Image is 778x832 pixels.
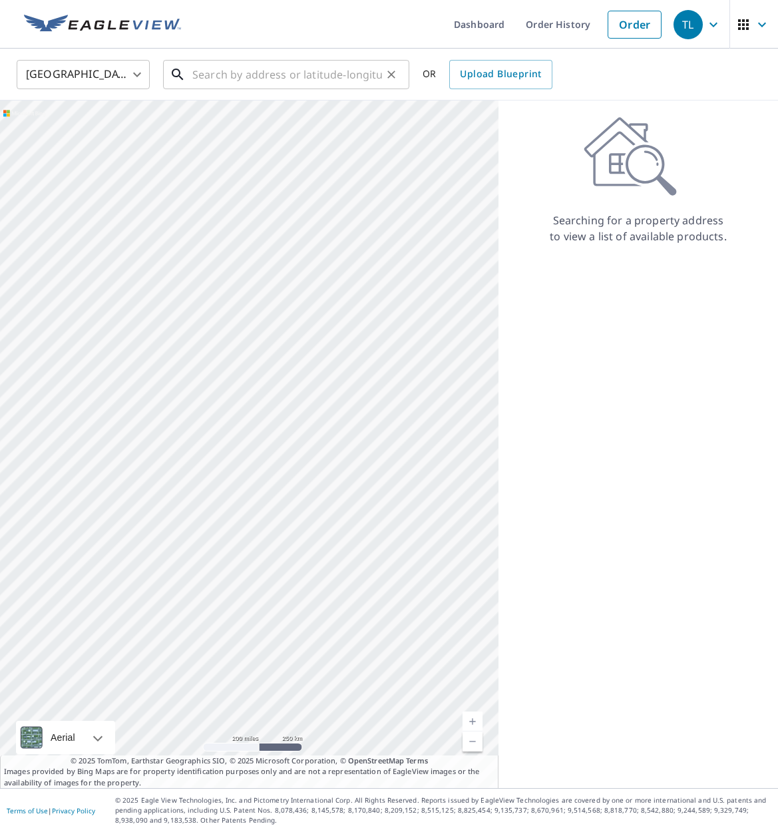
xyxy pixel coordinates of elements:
a: Order [608,11,662,39]
div: Aerial [16,721,115,754]
a: Current Level 5, Zoom In [463,712,483,731]
a: Upload Blueprint [449,60,552,89]
input: Search by address or latitude-longitude [192,56,382,93]
p: | [7,807,95,815]
div: TL [674,10,703,39]
p: Searching for a property address to view a list of available products. [549,212,727,244]
button: Clear [382,65,401,84]
a: OpenStreetMap [348,755,404,765]
a: Privacy Policy [52,806,95,815]
a: Current Level 5, Zoom Out [463,731,483,751]
div: Aerial [47,721,79,754]
div: OR [423,60,552,89]
span: Upload Blueprint [460,66,541,83]
div: [GEOGRAPHIC_DATA] [17,56,150,93]
a: Terms [406,755,428,765]
p: © 2025 Eagle View Technologies, Inc. and Pictometry International Corp. All Rights Reserved. Repo... [115,795,771,825]
a: Terms of Use [7,806,48,815]
img: EV Logo [24,15,181,35]
span: © 2025 TomTom, Earthstar Geographics SIO, © 2025 Microsoft Corporation, © [71,755,428,767]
